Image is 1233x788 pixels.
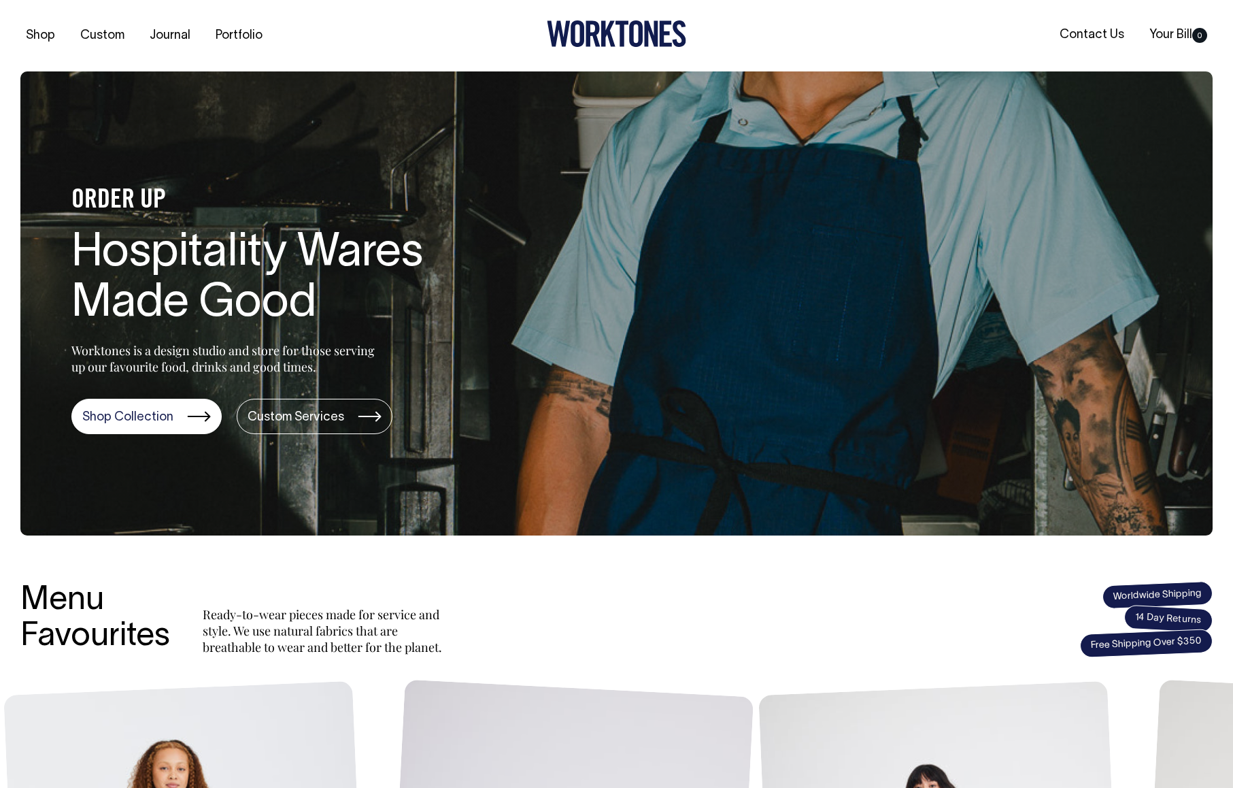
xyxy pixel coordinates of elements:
[20,583,170,655] h3: Menu Favourites
[203,606,447,655] p: Ready-to-wear pieces made for service and style. We use natural fabrics that are breathable to we...
[144,24,196,47] a: Journal
[71,229,507,331] h1: Hospitality Wares Made Good
[1124,605,1213,634] span: 14 Day Returns
[1144,24,1213,46] a: Your Bill0
[75,24,130,47] a: Custom
[1102,580,1213,609] span: Worldwide Shipping
[1054,24,1130,46] a: Contact Us
[210,24,268,47] a: Portfolio
[1192,28,1207,43] span: 0
[71,399,222,434] a: Shop Collection
[237,399,392,434] a: Custom Services
[20,24,61,47] a: Shop
[1079,629,1213,658] span: Free Shipping Over $350
[71,342,381,375] p: Worktones is a design studio and store for those serving up our favourite food, drinks and good t...
[71,186,507,215] h4: ORDER UP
